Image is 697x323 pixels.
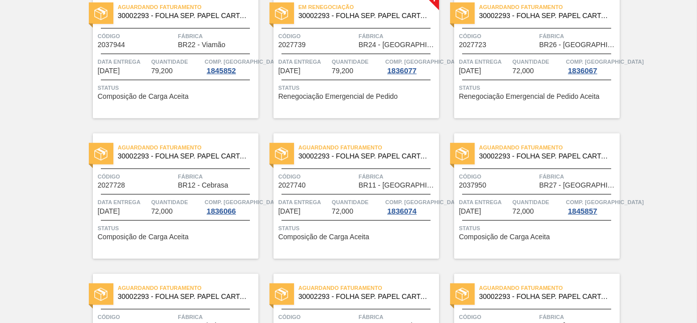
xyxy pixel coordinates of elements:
[459,208,481,215] span: 22/10/2025
[178,31,256,41] span: Fábrica
[479,142,620,152] span: Aguardando Faturamento
[98,67,120,75] span: 17/10/2025
[332,208,353,215] span: 72,000
[459,197,510,207] span: Data entrega
[275,147,288,160] img: status
[98,233,189,241] span: Composição de Carga Aceita
[479,2,620,12] span: Aguardando Faturamento
[118,12,250,20] span: 30002293 - FOLHA SEP. PAPEL CARTAO 1200x1000M 350g
[278,197,330,207] span: Data entrega
[566,197,644,207] span: Comp. Carga
[566,57,644,67] span: Comp. Carga
[178,182,228,189] span: BR12 - Cebrasa
[479,283,620,293] span: Aguardando Faturamento
[178,41,226,49] span: BR22 - Viamão
[278,93,398,100] span: Renegociação Emergencial de Pedido
[385,57,463,67] span: Comp. Carga
[332,197,383,207] span: Quantidade
[78,133,258,259] a: statusAguardando Faturamento30002293 - FOLHA SEP. PAPEL CARTAO 1200x1000M 350gCódigo2027728Fábric...
[94,147,107,160] img: status
[151,208,173,215] span: 72,000
[459,172,537,182] span: Código
[385,197,463,207] span: Comp. Carga
[98,41,125,49] span: 2037944
[278,67,301,75] span: 18/10/2025
[205,197,256,215] a: Comp. [GEOGRAPHIC_DATA]1836066
[539,172,617,182] span: Fábrica
[359,312,437,322] span: Fábrica
[332,67,353,75] span: 79,200
[539,182,617,189] span: BR27 - Nova Minas
[566,207,599,215] div: 1845857
[278,208,301,215] span: 22/10/2025
[205,57,283,67] span: Comp. Carga
[479,12,612,20] span: 30002293 - FOLHA SEP. PAPEL CARTAO 1200x1000M 350g
[94,288,107,301] img: status
[459,182,487,189] span: 2037950
[94,7,107,20] img: status
[359,172,437,182] span: Fábrica
[258,133,439,259] a: statusAguardando Faturamento30002293 - FOLHA SEP. PAPEL CARTAO 1200x1000M 350gCódigo2027740Fábric...
[178,312,256,322] span: Fábrica
[278,57,330,67] span: Data entrega
[359,41,437,49] span: BR24 - Ponta Grossa
[98,93,189,100] span: Composição de Carga Aceita
[459,67,481,75] span: 20/10/2025
[98,172,176,182] span: Código
[151,57,202,67] span: Quantidade
[566,67,599,75] div: 1836067
[278,312,356,322] span: Código
[456,7,469,20] img: status
[456,147,469,160] img: status
[98,57,149,67] span: Data entrega
[205,197,283,207] span: Comp. Carga
[512,57,564,67] span: Quantidade
[566,57,617,75] a: Comp. [GEOGRAPHIC_DATA]1836067
[299,283,439,293] span: Aguardando Faturamento
[278,233,369,241] span: Composição de Carga Aceita
[118,293,250,300] span: 30002293 - FOLHA SEP. PAPEL CARTAO 1200x1000M 350g
[278,172,356,182] span: Código
[439,133,620,259] a: statusAguardando Faturamento30002293 - FOLHA SEP. PAPEL CARTAO 1200x1000M 350gCódigo2037950Fábric...
[566,197,617,215] a: Comp. [GEOGRAPHIC_DATA]1845857
[98,31,176,41] span: Código
[299,293,431,300] span: 30002293 - FOLHA SEP. PAPEL CARTAO 1200x1000M 350g
[456,288,469,301] img: status
[98,197,149,207] span: Data entrega
[479,293,612,300] span: 30002293 - FOLHA SEP. PAPEL CARTAO 1200x1000M 350g
[275,288,288,301] img: status
[299,152,431,160] span: 30002293 - FOLHA SEP. PAPEL CARTAO 1200x1000M 350g
[118,142,258,152] span: Aguardando Faturamento
[539,312,617,322] span: Fábrica
[459,93,600,100] span: Renegociação Emergencial de Pedido Aceita
[332,57,383,67] span: Quantidade
[512,197,564,207] span: Quantidade
[385,57,437,75] a: Comp. [GEOGRAPHIC_DATA]1836077
[278,83,437,93] span: Status
[98,182,125,189] span: 2027728
[385,207,419,215] div: 1836074
[205,67,238,75] div: 1845852
[151,197,202,207] span: Quantidade
[205,207,238,215] div: 1836066
[98,312,176,322] span: Código
[459,57,510,67] span: Data entrega
[359,182,437,189] span: BR11 - São Luís
[278,223,437,233] span: Status
[118,283,258,293] span: Aguardando Faturamento
[459,223,617,233] span: Status
[278,182,306,189] span: 2027740
[278,31,356,41] span: Código
[98,208,120,215] span: 21/10/2025
[299,12,431,20] span: 30002293 - FOLHA SEP. PAPEL CARTAO 1200x1000M 350g
[539,31,617,41] span: Fábrica
[178,172,256,182] span: Fábrica
[275,7,288,20] img: status
[512,208,534,215] span: 72,000
[479,152,612,160] span: 30002293 - FOLHA SEP. PAPEL CARTAO 1200x1000M 350g
[151,67,173,75] span: 79,200
[459,31,537,41] span: Código
[385,197,437,215] a: Comp. [GEOGRAPHIC_DATA]1836074
[459,83,617,93] span: Status
[299,142,439,152] span: Aguardando Faturamento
